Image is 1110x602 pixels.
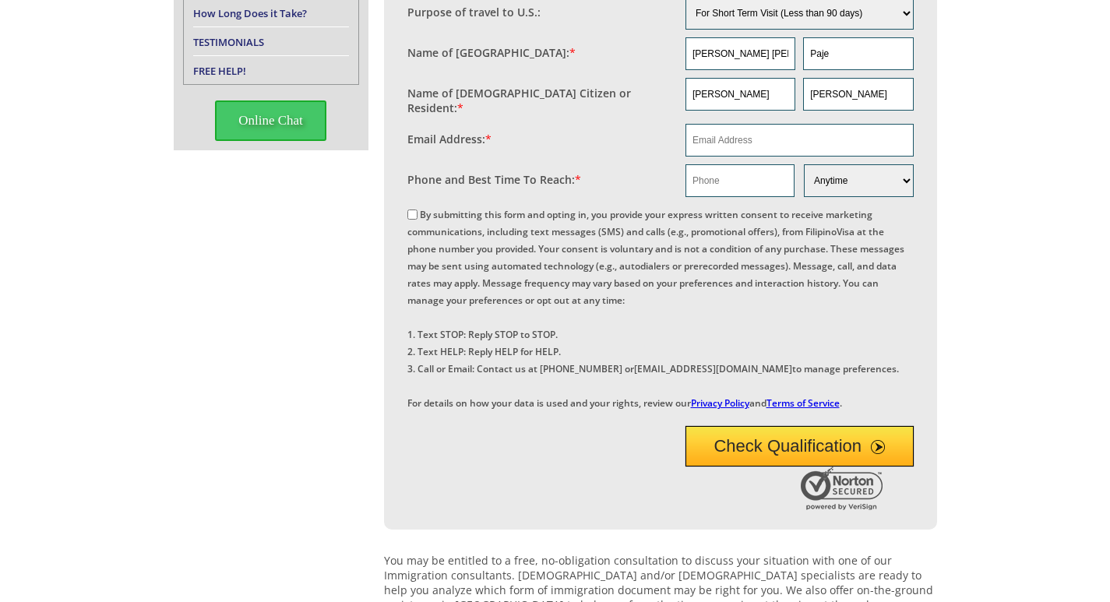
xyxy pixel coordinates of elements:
input: Phone [685,164,795,197]
a: Privacy Policy [691,396,749,410]
a: How Long Does it Take? [193,6,307,20]
label: Name of [GEOGRAPHIC_DATA]: [407,45,576,60]
a: TESTIMONIALS [193,35,264,49]
a: FREE HELP! [193,64,246,78]
input: By submitting this form and opting in, you provide your express written consent to receive market... [407,209,418,220]
img: Norton Secured [801,466,886,510]
label: Purpose of travel to U.S.: [407,5,541,19]
select: Phone and Best Reach Time are required. [804,164,913,197]
input: First Name [685,78,795,111]
button: Check Qualification [685,426,914,466]
input: Email Address [685,124,914,157]
input: First Name [685,37,795,70]
label: Name of [DEMOGRAPHIC_DATA] Citizen or Resident: [407,86,671,115]
label: Phone and Best Time To Reach: [407,172,581,187]
a: Terms of Service [766,396,840,410]
input: Last Name [803,37,913,70]
label: By submitting this form and opting in, you provide your express written consent to receive market... [407,208,904,410]
input: Last Name [803,78,913,111]
span: Online Chat [215,100,326,141]
label: Email Address: [407,132,492,146]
